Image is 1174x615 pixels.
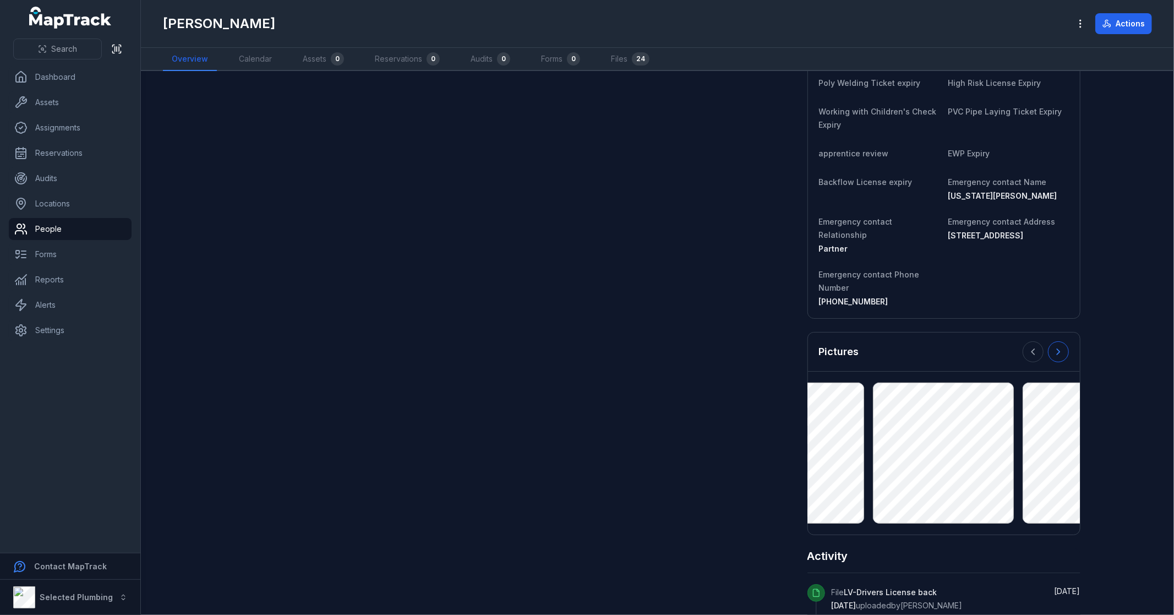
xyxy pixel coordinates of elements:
[9,294,132,316] a: Alerts
[29,7,112,29] a: MapTrack
[632,52,649,66] div: 24
[807,548,848,564] h2: Activity
[948,177,1047,187] span: Emergency contact Name
[9,218,132,240] a: People
[163,48,217,71] a: Overview
[427,52,440,66] div: 0
[51,43,77,55] span: Search
[331,52,344,66] div: 0
[9,117,132,139] a: Assignments
[1055,586,1080,596] span: [DATE]
[9,243,132,265] a: Forms
[819,78,921,88] span: Poly Welding Ticket expiry
[819,107,937,129] span: Working with Children's Check Expiry
[163,15,275,32] h1: [PERSON_NAME]
[819,149,889,158] span: apprentice review
[819,270,920,292] span: Emergency contact Phone Number
[948,217,1056,226] span: Emergency contact Address
[819,297,888,306] span: [PHONE_NUMBER]
[13,39,102,59] button: Search
[819,177,913,187] span: Backflow License expiry
[294,48,353,71] a: Assets0
[948,231,1024,240] span: [STREET_ADDRESS]
[9,91,132,113] a: Assets
[34,562,107,571] strong: Contact MapTrack
[832,587,937,610] span: LV-Drivers License back [DATE]
[948,107,1062,116] span: PVC Pipe Laying Ticket Expiry
[497,52,510,66] div: 0
[1055,586,1080,596] time: 8/1/2025, 11:53:16 AM
[819,217,893,240] span: Emergency contact Relationship
[948,149,990,158] span: EWP Expiry
[832,587,963,610] span: File uploaded by [PERSON_NAME]
[532,48,589,71] a: Forms0
[819,244,848,253] span: Partner
[230,48,281,71] a: Calendar
[9,319,132,341] a: Settings
[602,48,658,71] a: Files24
[462,48,519,71] a: Audits0
[819,344,859,360] h3: Pictures
[9,167,132,189] a: Audits
[9,269,132,291] a: Reports
[1095,13,1152,34] button: Actions
[9,142,132,164] a: Reservations
[567,52,580,66] div: 0
[366,48,449,71] a: Reservations0
[9,66,132,88] a: Dashboard
[40,592,113,602] strong: Selected Plumbing
[948,191,1057,200] span: [US_STATE][PERSON_NAME]
[9,193,132,215] a: Locations
[948,78,1041,88] span: High Risk License Expiry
